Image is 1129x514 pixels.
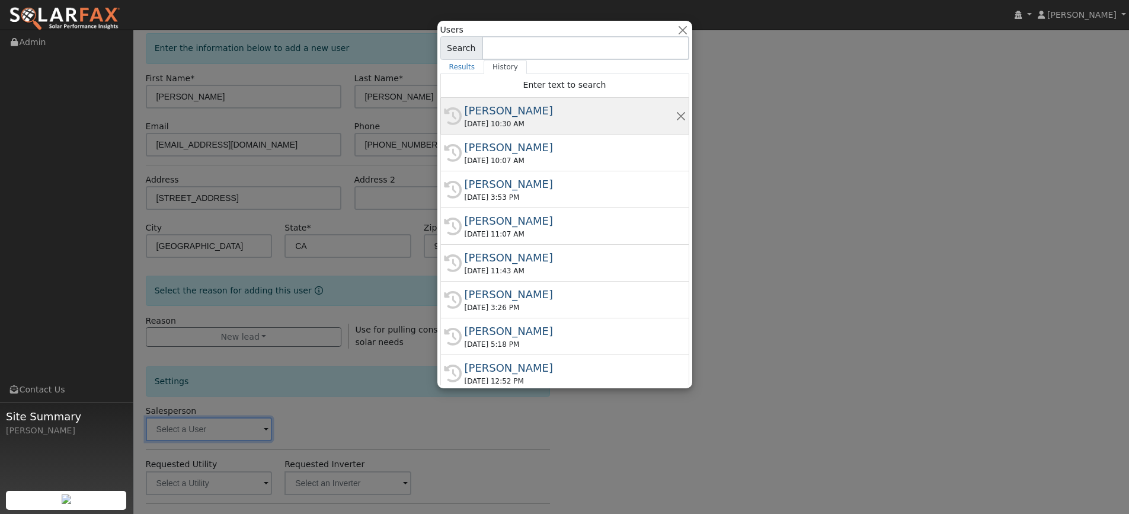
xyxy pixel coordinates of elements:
[465,119,676,129] div: [DATE] 10:30 AM
[465,139,676,155] div: [PERSON_NAME]
[444,107,462,125] i: History
[444,291,462,309] i: History
[465,286,676,302] div: [PERSON_NAME]
[444,144,462,162] i: History
[465,266,676,276] div: [DATE] 11:43 AM
[9,7,120,31] img: SolarFax
[1047,10,1117,20] span: [PERSON_NAME]
[440,36,482,60] span: Search
[465,250,676,266] div: [PERSON_NAME]
[444,254,462,272] i: History
[465,339,676,350] div: [DATE] 5:18 PM
[62,494,71,504] img: retrieve
[484,60,527,74] a: History
[465,360,676,376] div: [PERSON_NAME]
[465,229,676,240] div: [DATE] 11:07 AM
[465,176,676,192] div: [PERSON_NAME]
[444,365,462,382] i: History
[444,181,462,199] i: History
[444,218,462,235] i: History
[465,376,676,387] div: [DATE] 12:52 PM
[675,110,686,122] button: Remove this history
[440,24,463,36] span: Users
[465,155,676,166] div: [DATE] 10:07 AM
[465,323,676,339] div: [PERSON_NAME]
[465,213,676,229] div: [PERSON_NAME]
[440,60,484,74] a: Results
[465,192,676,203] div: [DATE] 3:53 PM
[523,80,606,90] span: Enter text to search
[6,424,127,437] div: [PERSON_NAME]
[6,408,127,424] span: Site Summary
[465,302,676,313] div: [DATE] 3:26 PM
[465,103,676,119] div: [PERSON_NAME]
[444,328,462,346] i: History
